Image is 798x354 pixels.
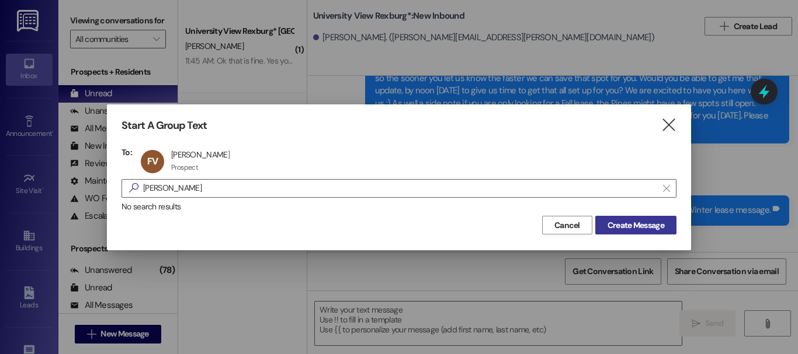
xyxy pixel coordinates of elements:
h3: Start A Group Text [122,119,207,132]
div: No search results [122,201,676,213]
h3: To: [122,147,132,157]
i:  [124,182,143,194]
span: Create Message [608,219,664,232]
span: FV [147,155,158,167]
button: Clear text [657,180,676,197]
div: Prospect [171,163,198,172]
button: Cancel [542,216,592,234]
i:  [661,119,676,131]
i:  [663,184,669,193]
button: Create Message [595,216,676,234]
span: Cancel [554,219,580,232]
div: [PERSON_NAME] [171,149,230,160]
input: Search for any contact or apartment [143,180,657,197]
